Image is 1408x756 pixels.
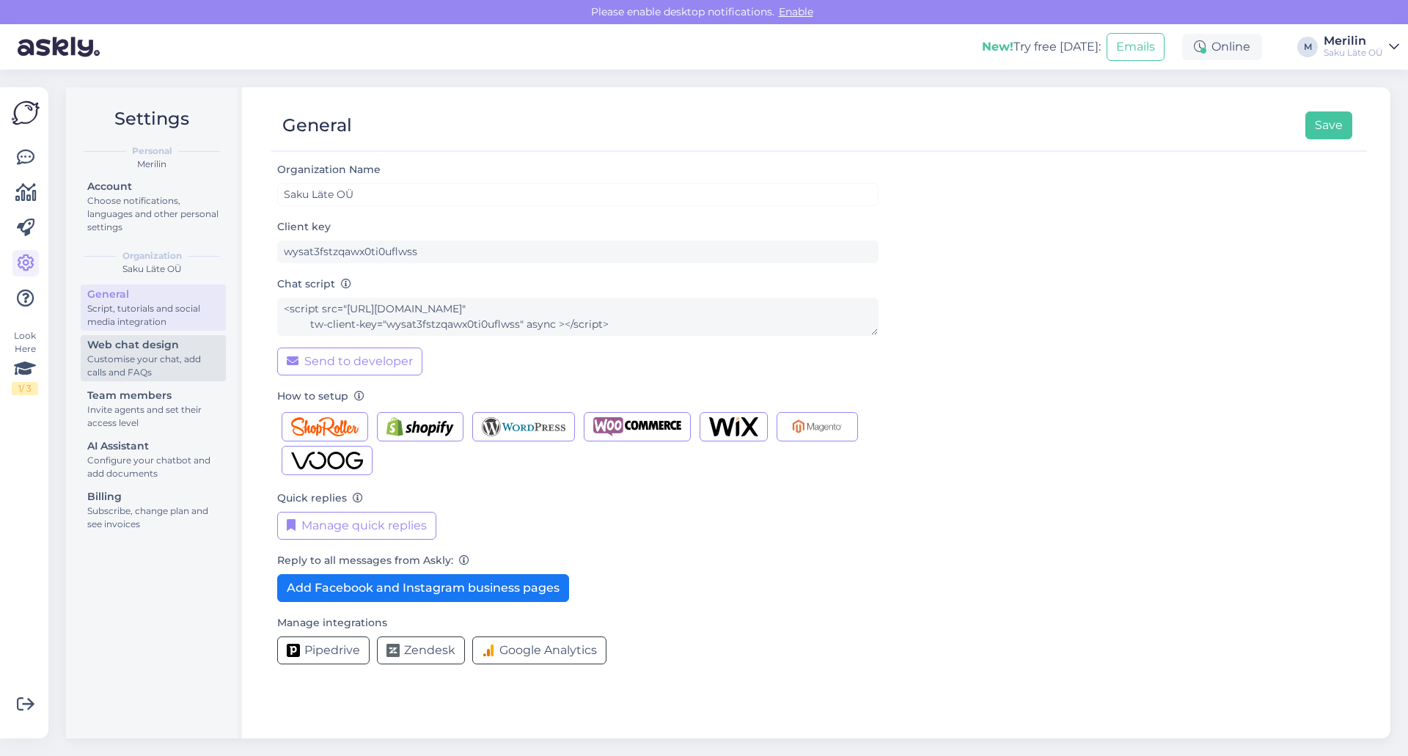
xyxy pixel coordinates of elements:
[277,219,331,235] label: Client key
[87,504,219,531] div: Subscribe, change plan and see invoices
[87,454,219,480] div: Configure your chatbot and add documents
[277,276,351,292] label: Chat script
[287,644,300,657] img: Pipedrive
[982,40,1013,54] b: New!
[277,348,422,375] button: Send to developer
[982,38,1101,56] div: Try free [DATE]:
[482,417,566,436] img: Wordpress
[277,491,363,506] label: Quick replies
[277,389,364,404] label: How to setup
[482,644,495,657] img: Google Analytics
[277,574,569,602] button: Add Facebook and Instagram business pages
[122,249,182,263] b: Organization
[277,298,879,336] textarea: <script src="[URL][DOMAIN_NAME]" tw-client-key="wysat3fstzqawx0ti0uflwss" async ></script>
[291,451,363,470] img: Voog
[499,642,597,659] span: Google Analytics
[1324,47,1383,59] div: Saku Läte OÜ
[87,353,219,379] div: Customise your chat, add calls and FAQs
[87,302,219,329] div: Script, tutorials and social media integration
[132,144,172,158] b: Personal
[386,417,454,436] img: Shopify
[404,642,455,659] span: Zendesk
[87,438,219,454] div: AI Assistant
[81,436,226,482] a: AI AssistantConfigure your chatbot and add documents
[78,105,226,133] h2: Settings
[87,489,219,504] div: Billing
[81,285,226,331] a: GeneralScript, tutorials and social media integration
[1107,33,1165,61] button: Emails
[291,417,359,436] img: Shoproller
[12,382,38,395] div: 1 / 3
[774,5,818,18] span: Enable
[1297,37,1318,57] div: M
[1324,35,1399,59] a: MerilinSaku Läte OÜ
[277,615,387,631] label: Manage integrations
[87,194,219,234] div: Choose notifications, languages and other personal settings
[87,287,219,302] div: General
[277,636,370,664] button: Pipedrive
[1324,35,1383,47] div: Merilin
[87,388,219,403] div: Team members
[78,263,226,276] div: Saku Läte OÜ
[81,335,226,381] a: Web chat designCustomise your chat, add calls and FAQs
[12,99,40,127] img: Askly Logo
[786,417,848,436] img: Magento
[386,644,400,657] img: Zendesk
[304,642,360,659] span: Pipedrive
[472,636,606,664] button: Google Analytics
[709,417,758,436] img: Wix
[81,386,226,432] a: Team membersInvite agents and set their access level
[277,512,436,540] button: Manage quick replies
[78,158,226,171] div: Merilin
[277,183,879,206] input: ABC Corporation
[12,329,38,395] div: Look Here
[282,111,352,139] div: General
[81,177,226,236] a: AccountChoose notifications, languages and other personal settings
[593,417,681,436] img: Woocommerce
[1182,34,1262,60] div: Online
[377,636,465,664] button: Zendesk
[87,337,219,353] div: Web chat design
[277,553,469,568] label: Reply to all messages from Askly:
[1305,111,1352,139] button: Save
[277,162,386,177] label: Organization Name
[87,403,219,430] div: Invite agents and set their access level
[81,487,226,533] a: BillingSubscribe, change plan and see invoices
[87,179,219,194] div: Account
